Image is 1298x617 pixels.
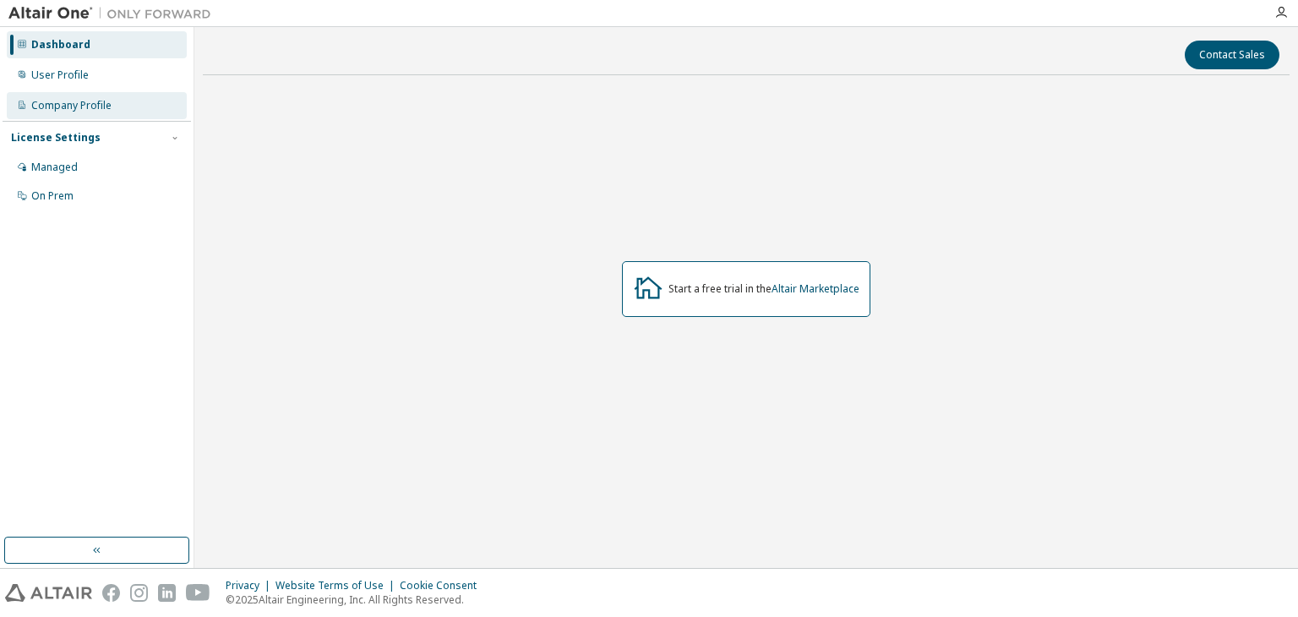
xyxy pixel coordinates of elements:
div: On Prem [31,189,74,203]
div: Website Terms of Use [275,579,400,592]
p: © 2025 Altair Engineering, Inc. All Rights Reserved. [226,592,487,607]
div: User Profile [31,68,89,82]
div: Company Profile [31,99,112,112]
a: Altair Marketplace [772,281,859,296]
div: Start a free trial in the [668,282,859,296]
img: youtube.svg [186,584,210,602]
img: linkedin.svg [158,584,176,602]
div: License Settings [11,131,101,145]
img: Altair One [8,5,220,22]
div: Managed [31,161,78,174]
div: Cookie Consent [400,579,487,592]
button: Contact Sales [1185,41,1279,69]
div: Dashboard [31,38,90,52]
img: altair_logo.svg [5,584,92,602]
div: Privacy [226,579,275,592]
img: instagram.svg [130,584,148,602]
img: facebook.svg [102,584,120,602]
